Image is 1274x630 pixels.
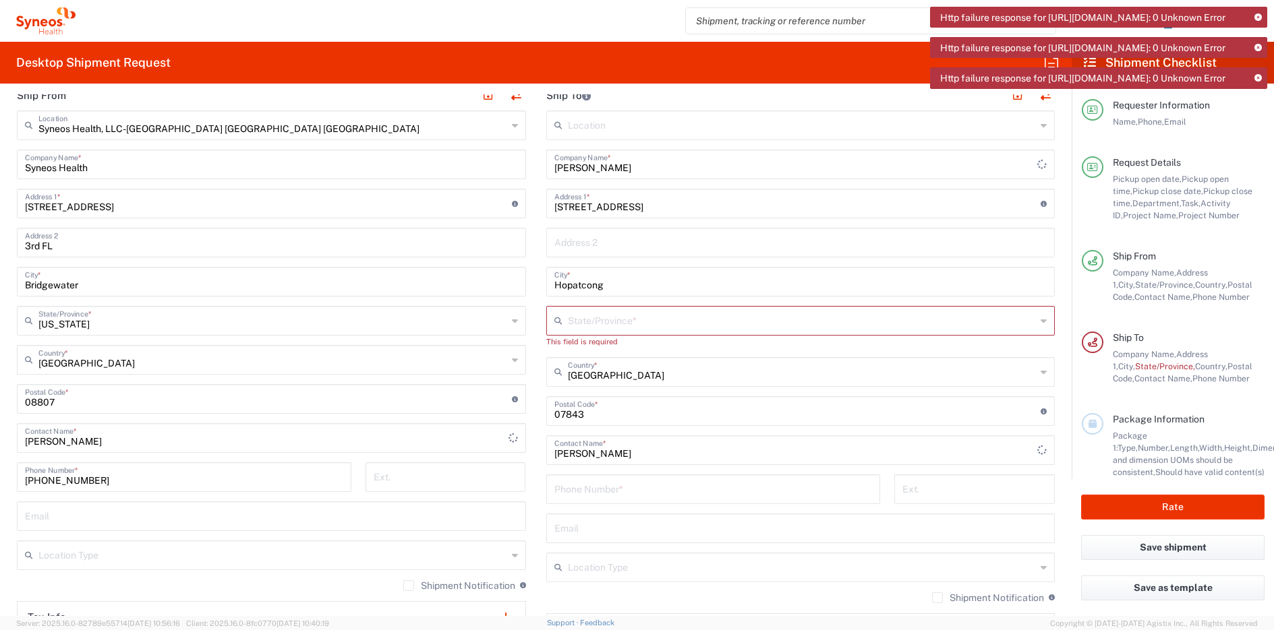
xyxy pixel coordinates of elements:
[1170,443,1199,453] span: Length,
[186,619,329,627] span: Client: 2025.16.0-8fc0770
[1081,575,1265,600] button: Save as template
[580,619,614,627] a: Feedback
[940,42,1225,54] span: Http failure response for [URL][DOMAIN_NAME]: 0 Unknown Error
[1113,251,1156,261] span: Ship From
[1081,495,1265,519] button: Rate
[1113,349,1176,359] span: Company Name,
[1155,467,1265,477] span: Should have valid content(s)
[1195,361,1227,371] span: Country,
[1195,280,1227,290] span: Country,
[1113,100,1210,111] span: Requester Information
[1123,210,1178,220] span: Project Name,
[1134,292,1192,302] span: Contact Name,
[547,619,581,627] a: Support
[17,89,66,102] h2: Ship From
[932,592,1044,603] label: Shipment Notification
[1134,373,1192,383] span: Contact Name,
[1181,198,1200,208] span: Task,
[1138,443,1170,453] span: Number,
[1224,443,1252,453] span: Height,
[1113,117,1138,127] span: Name,
[277,619,329,627] span: [DATE] 10:40:19
[1138,117,1164,127] span: Phone,
[1164,117,1186,127] span: Email
[1118,280,1135,290] span: City,
[1113,174,1182,184] span: Pickup open date,
[546,336,1055,348] div: This field is required
[1050,617,1258,629] span: Copyright © [DATE]-[DATE] Agistix Inc., All Rights Reserved
[1113,414,1205,424] span: Package Information
[16,55,171,71] h2: Desktop Shipment Request
[1113,157,1181,168] span: Request Details
[1113,332,1144,343] span: Ship To
[1132,198,1181,208] span: Department,
[1113,431,1147,453] span: Package 1:
[1135,280,1195,290] span: State/Province,
[16,619,180,627] span: Server: 2025.16.0-82789e55714
[28,610,66,624] h2: Tax Info
[1118,361,1135,371] span: City,
[940,11,1225,24] span: Http failure response for [URL][DOMAIN_NAME]: 0 Unknown Error
[940,72,1225,84] span: Http failure response for [URL][DOMAIN_NAME]: 0 Unknown Error
[1199,443,1224,453] span: Width,
[1178,210,1240,220] span: Project Number
[1192,292,1250,302] span: Phone Number
[1135,361,1195,371] span: State/Province,
[546,89,591,102] h2: Ship To
[1113,267,1176,278] span: Company Name,
[127,619,180,627] span: [DATE] 10:56:16
[403,580,515,591] label: Shipment Notification
[686,8,1035,34] input: Shipment, tracking or reference number
[1192,373,1250,383] span: Phone Number
[1081,535,1265,560] button: Save shipment
[1118,443,1138,453] span: Type,
[1132,186,1203,196] span: Pickup close date,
